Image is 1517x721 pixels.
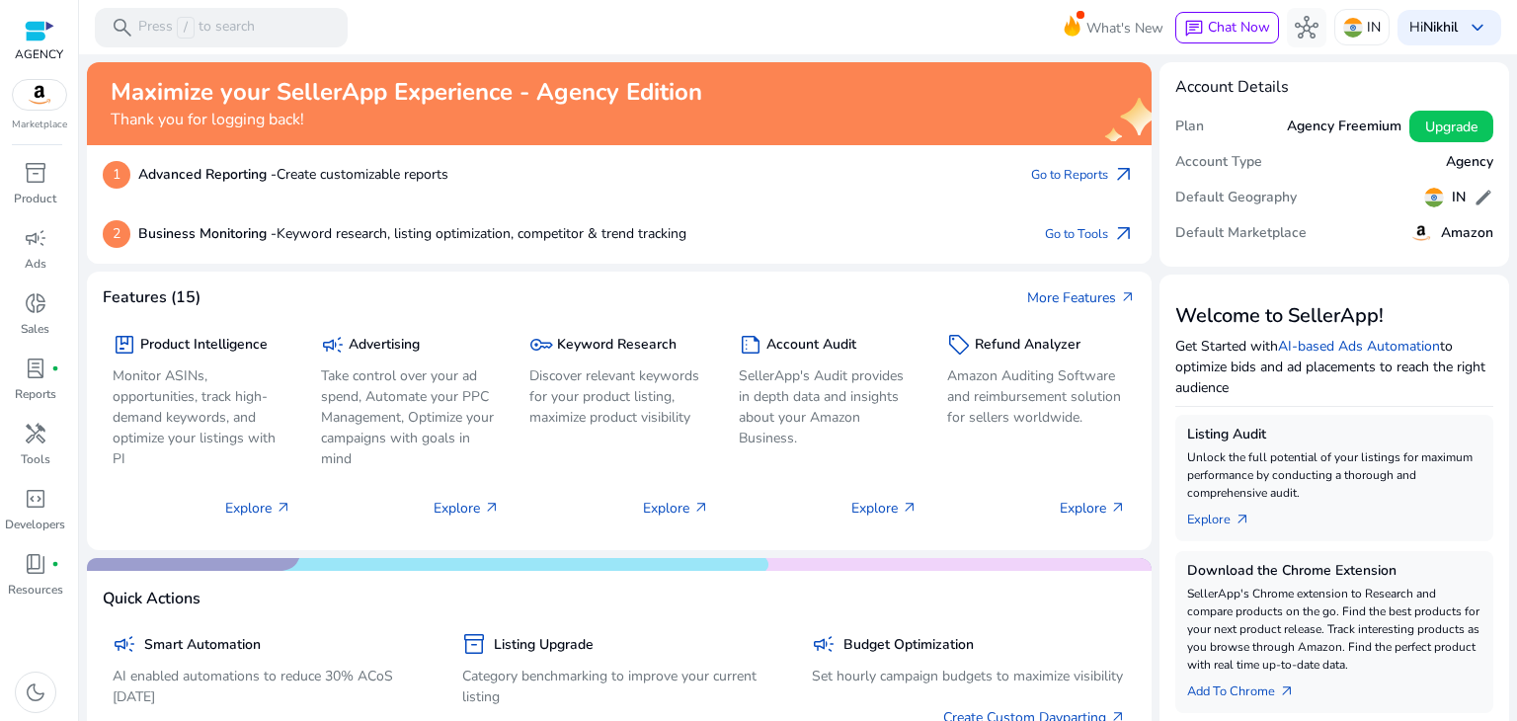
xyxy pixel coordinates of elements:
[693,500,709,516] span: arrow_outward
[1110,500,1126,516] span: arrow_outward
[529,365,708,428] p: Discover relevant keywords for your product listing, maximize product visibility
[766,337,856,354] h5: Account Audit
[1187,502,1266,529] a: Explorearrow_outward
[1423,18,1458,37] b: Nikhil
[462,666,776,707] p: Category benchmarking to improve your current listing
[1175,78,1289,97] h4: Account Details
[144,637,261,654] h5: Smart Automation
[1235,512,1250,527] span: arrow_outward
[975,337,1080,354] h5: Refund Analyzer
[349,337,420,354] h5: Advertising
[24,487,47,511] span: code_blocks
[1175,154,1262,171] h5: Account Type
[851,498,918,519] p: Explore
[1367,10,1381,44] p: IN
[138,164,448,185] p: Create customizable reports
[1175,225,1307,242] h5: Default Marketplace
[15,45,63,63] p: AGENCY
[739,365,918,448] p: SellerApp's Audit provides in depth data and insights about your Amazon Business.
[1031,161,1136,189] a: Go to Reportsarrow_outward
[1466,16,1489,40] span: keyboard_arrow_down
[113,666,427,707] p: AI enabled automations to reduce 30% ACoS [DATE]
[25,255,46,273] p: Ads
[138,165,277,184] b: Advanced Reporting -
[1187,585,1481,674] p: SellerApp's Chrome extension to Research and compare products on the go. Find the best products f...
[103,288,200,307] h4: Features (15)
[1208,18,1270,37] span: Chat Now
[138,224,277,243] b: Business Monitoring -
[1424,188,1444,207] img: in.svg
[843,637,974,654] h5: Budget Optimization
[1175,336,1493,398] p: Get Started with to optimize bids and ad placements to reach the right audience
[643,498,709,519] p: Explore
[1452,190,1466,206] h5: IN
[51,364,59,372] span: fiber_manual_record
[24,291,47,315] span: donut_small
[812,632,836,656] span: campaign
[557,337,677,354] h5: Keyword Research
[902,500,918,516] span: arrow_outward
[1187,563,1481,580] h5: Download the Chrome Extension
[1187,427,1481,443] h5: Listing Audit
[1409,111,1493,142] button: Upgrade
[276,500,291,516] span: arrow_outward
[15,385,56,403] p: Reports
[113,632,136,656] span: campaign
[103,161,130,189] p: 1
[1187,674,1311,701] a: Add To Chrome
[812,666,1126,686] p: Set hourly campaign budgets to maximize visibility
[1045,220,1136,248] a: Go to Toolsarrow_outward
[1409,221,1433,245] img: amazon.svg
[321,365,500,469] p: Take control over your ad spend, Automate your PPC Management, Optimize your campaigns with goals...
[1295,16,1318,40] span: hub
[1425,117,1477,137] span: Upgrade
[103,590,200,608] h4: Quick Actions
[1120,289,1136,305] span: arrow_outward
[24,161,47,185] span: inventory_2
[321,333,345,357] span: campaign
[434,498,500,519] p: Explore
[225,498,291,519] p: Explore
[24,226,47,250] span: campaign
[739,333,762,357] span: summarize
[1175,12,1279,43] button: chatChat Now
[1187,448,1481,502] p: Unlock the full potential of your listings for maximum performance by conducting a thorough and c...
[24,681,47,704] span: dark_mode
[1086,11,1163,45] span: What's New
[111,16,134,40] span: search
[1446,154,1493,171] h5: Agency
[1287,119,1401,135] h5: Agency Freemium
[21,450,50,468] p: Tools
[8,581,63,599] p: Resources
[1175,190,1297,206] h5: Default Geography
[24,357,47,380] span: lab_profile
[140,337,268,354] h5: Product Intelligence
[1060,498,1126,519] p: Explore
[111,111,702,129] h4: Thank you for logging back!
[12,118,67,132] p: Marketplace
[138,17,255,39] p: Press to search
[1175,119,1204,135] h5: Plan
[21,320,49,338] p: Sales
[1027,287,1136,308] a: More Featuresarrow_outward
[24,422,47,445] span: handyman
[1474,188,1493,207] span: edit
[462,632,486,656] span: inventory_2
[1409,21,1458,35] p: Hi
[529,333,553,357] span: key
[111,78,702,107] h2: Maximize your SellerApp Experience - Agency Edition
[138,223,686,244] p: Keyword research, listing optimization, competitor & trend tracking
[24,552,47,576] span: book_4
[5,516,65,533] p: Developers
[947,333,971,357] span: sell
[1175,304,1493,328] h3: Welcome to SellerApp!
[113,333,136,357] span: package
[177,17,195,39] span: /
[13,80,66,110] img: amazon.svg
[103,220,130,248] p: 2
[51,560,59,568] span: fiber_manual_record
[1287,8,1326,47] button: hub
[1112,222,1136,246] span: arrow_outward
[494,637,594,654] h5: Listing Upgrade
[484,500,500,516] span: arrow_outward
